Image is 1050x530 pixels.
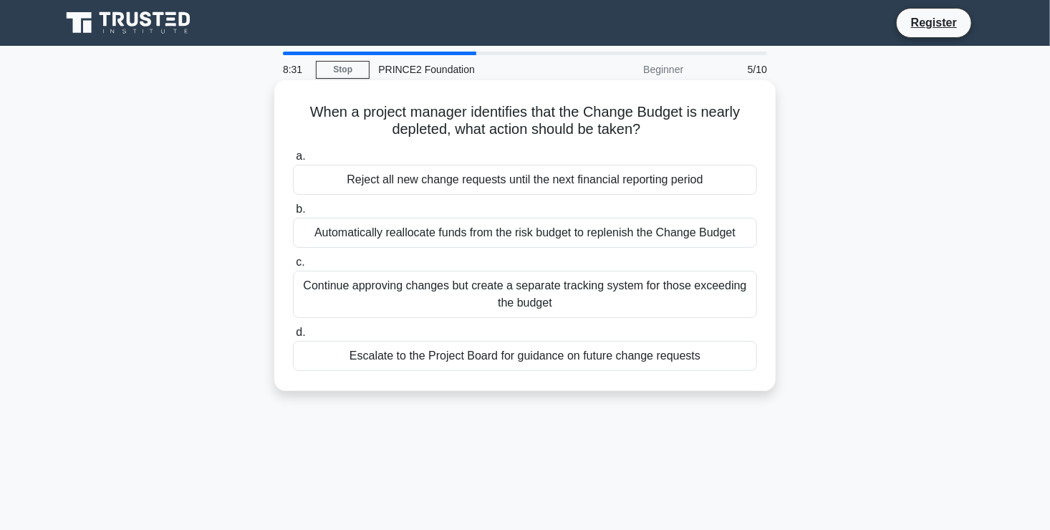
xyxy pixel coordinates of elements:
[296,203,305,215] span: b.
[293,165,757,195] div: Reject all new change requests until the next financial reporting period
[296,150,305,162] span: a.
[292,103,758,139] h5: When a project manager identifies that the Change Budget is nearly depleted, what action should b...
[293,271,757,318] div: Continue approving changes but create a separate tracking system for those exceeding the budget
[274,55,316,84] div: 8:31
[370,55,567,84] div: PRINCE2 Foundation
[567,55,692,84] div: Beginner
[293,218,757,248] div: Automatically reallocate funds from the risk budget to replenish the Change Budget
[692,55,776,84] div: 5/10
[293,341,757,371] div: Escalate to the Project Board for guidance on future change requests
[902,14,965,32] a: Register
[296,256,304,268] span: c.
[296,326,305,338] span: d.
[316,61,370,79] a: Stop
